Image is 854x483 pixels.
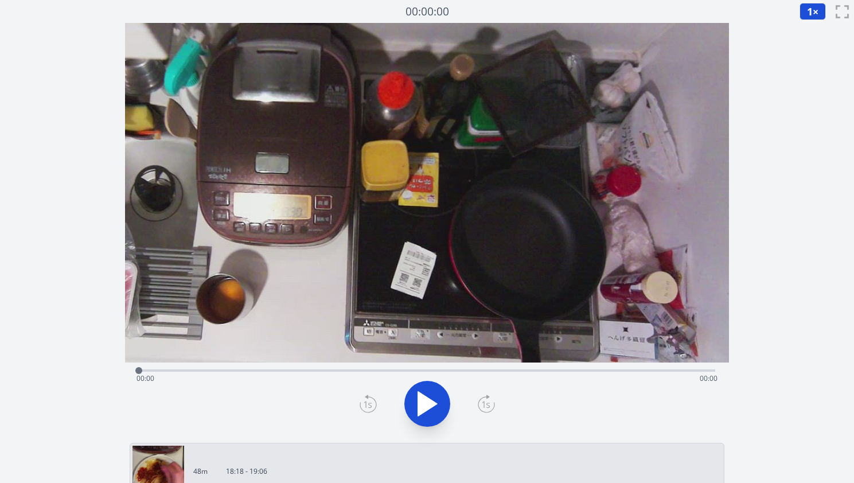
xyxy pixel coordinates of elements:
a: 00:00:00 [405,3,449,20]
button: 1× [800,3,826,20]
p: 48m [193,467,208,476]
span: 00:00 [700,373,717,383]
span: 1 [807,5,813,18]
p: 18:18 - 19:06 [226,467,267,476]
